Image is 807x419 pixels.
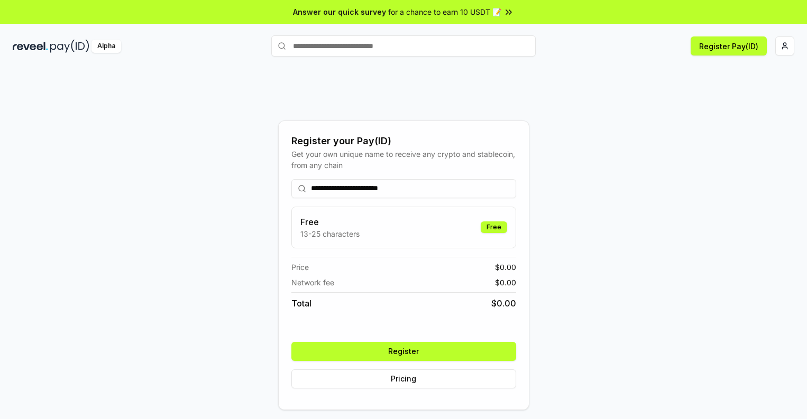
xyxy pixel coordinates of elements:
[291,262,309,273] span: Price
[300,228,360,239] p: 13-25 characters
[291,297,311,310] span: Total
[91,40,121,53] div: Alpha
[13,40,48,53] img: reveel_dark
[495,262,516,273] span: $ 0.00
[291,148,516,171] div: Get your own unique name to receive any crypto and stablecoin, from any chain
[291,342,516,361] button: Register
[291,277,334,288] span: Network fee
[291,369,516,388] button: Pricing
[388,6,501,17] span: for a chance to earn 10 USDT 📝
[293,6,386,17] span: Answer our quick survey
[691,36,767,55] button: Register Pay(ID)
[495,277,516,288] span: $ 0.00
[300,216,360,228] h3: Free
[50,40,89,53] img: pay_id
[491,297,516,310] span: $ 0.00
[291,134,516,148] div: Register your Pay(ID)
[481,221,507,233] div: Free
